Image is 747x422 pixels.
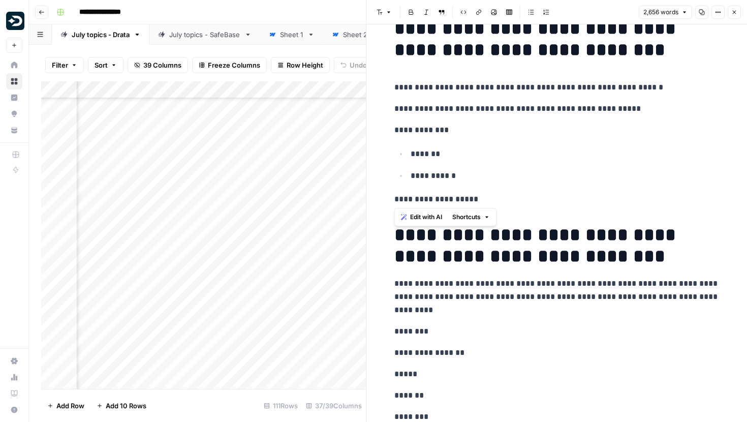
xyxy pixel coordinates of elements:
span: Add 10 Rows [106,401,146,411]
button: Help + Support [6,402,22,418]
a: July topics - Drata [52,24,149,45]
button: Row Height [271,57,330,73]
div: 111 Rows [260,398,302,414]
button: Freeze Columns [192,57,267,73]
a: July topics - SafeBase [149,24,260,45]
span: Edit with AI [410,213,442,222]
img: Drata Logo [6,12,24,30]
div: 37/39 Columns [302,398,366,414]
a: Sheet 1 [260,24,323,45]
button: Sort [88,57,123,73]
div: Sheet 2 [343,29,367,40]
a: Home [6,57,22,73]
a: Insights [6,89,22,106]
a: Your Data [6,122,22,138]
button: Workspace: Drata [6,8,22,34]
span: Undo [350,60,367,70]
a: Learning Hub [6,385,22,402]
div: July topics - SafeBase [169,29,240,40]
button: Add Row [41,398,90,414]
div: July topics - Drata [72,29,130,40]
span: Freeze Columns [208,60,260,70]
a: Sheet 2 [323,24,387,45]
span: Sort [95,60,108,70]
span: Filter [52,60,68,70]
button: Undo [334,57,373,73]
button: Add 10 Rows [90,398,152,414]
span: Row Height [287,60,323,70]
button: Edit with AI [397,210,446,224]
a: Browse [6,73,22,89]
button: Filter [45,57,84,73]
a: Usage [6,369,22,385]
span: Shortcuts [452,213,481,222]
a: Settings [6,353,22,369]
span: 2,656 words [643,8,678,17]
span: Add Row [56,401,84,411]
button: 39 Columns [128,57,188,73]
button: 2,656 words [639,6,692,19]
span: 39 Columns [143,60,181,70]
div: Sheet 1 [280,29,303,40]
a: Opportunities [6,106,22,122]
button: Shortcuts [448,210,494,224]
